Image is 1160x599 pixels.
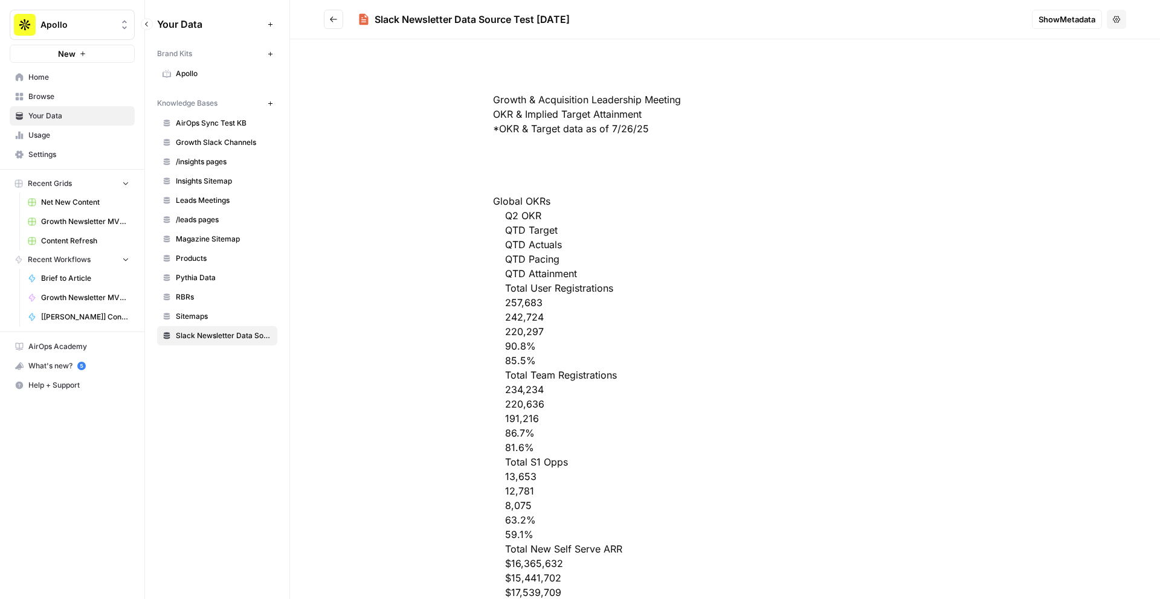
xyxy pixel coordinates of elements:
span: Net New Content [41,197,129,208]
span: Insights Sitemap [176,176,272,187]
button: Help + Support [10,376,135,395]
span: RBRs [176,292,272,303]
span: Sitemaps [176,311,272,322]
span: New [58,48,76,60]
span: Slack Newsletter Data Source Test [DATE] [176,330,272,341]
span: Settings [28,149,129,160]
a: Net New Content [22,193,135,212]
a: Your Data [10,106,135,126]
span: Magazine Sitemap [176,234,272,245]
span: Recent Grids [28,178,72,189]
a: Usage [10,126,135,145]
a: /insights pages [157,152,277,171]
a: Products [157,249,277,268]
span: Brief to Article [41,273,129,284]
a: Growth Newsletter MVP 1.0 Grid [22,212,135,231]
a: Growth Newsletter MVP 1.0 [22,288,135,307]
a: Settings [10,145,135,164]
div: What's new? [10,357,134,375]
button: New [10,45,135,63]
span: Leads Meetings [176,195,272,206]
span: Products [176,253,272,264]
a: Insights Sitemap [157,171,277,191]
a: Sitemaps [157,307,277,326]
span: Knowledge Bases [157,98,217,109]
button: Recent Grids [10,175,135,193]
a: Brief to Article [22,269,135,288]
button: Go back [324,10,343,29]
a: [[PERSON_NAME]] Content Refresh [22,307,135,327]
span: Help + Support [28,380,129,391]
span: [[PERSON_NAME]] Content Refresh [41,312,129,322]
a: Pythia Data [157,268,277,287]
button: Recent Workflows [10,251,135,269]
span: Your Data [157,17,263,31]
span: Growth Slack Channels [176,137,272,148]
span: AirOps Academy [28,341,129,352]
span: Content Refresh [41,235,129,246]
a: Home [10,68,135,87]
a: Apollo [157,64,277,83]
span: Your Data [28,111,129,121]
span: Browse [28,91,129,102]
span: Recent Workflows [28,254,91,265]
a: Growth Slack Channels [157,133,277,152]
img: Apollo Logo [14,14,36,36]
span: Growth Newsletter MVP 1.0 [41,292,129,303]
a: AirOps Academy [10,337,135,356]
span: Usage [28,130,129,141]
a: 5 [77,362,86,370]
a: Leads Meetings [157,191,277,210]
span: /leads pages [176,214,272,225]
a: Slack Newsletter Data Source Test [DATE] [157,326,277,345]
div: Slack Newsletter Data Source Test [DATE] [375,12,570,27]
a: RBRs [157,287,277,307]
button: Workspace: Apollo [10,10,135,40]
a: Content Refresh [22,231,135,251]
a: AirOps Sync Test KB [157,114,277,133]
span: /insights pages [176,156,272,167]
span: Show Metadata [1039,13,1095,25]
span: Home [28,72,129,83]
a: Magazine Sitemap [157,229,277,249]
a: /leads pages [157,210,277,229]
span: AirOps Sync Test KB [176,118,272,129]
span: Growth Newsletter MVP 1.0 Grid [41,216,129,227]
button: What's new? 5 [10,356,135,376]
span: Pythia Data [176,272,272,283]
span: Brand Kits [157,48,192,59]
button: ShowMetadata [1032,10,1102,29]
span: Apollo [40,19,114,31]
span: Apollo [176,68,272,79]
text: 5 [80,363,83,369]
a: Browse [10,87,135,106]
